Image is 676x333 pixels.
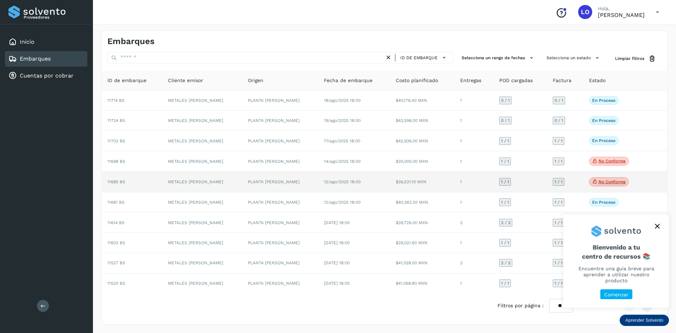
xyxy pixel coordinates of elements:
button: close, [652,221,663,232]
td: 1 [455,91,494,111]
p: LEONILA ORTEGA PIÑA [598,12,645,18]
td: $42,936.00 MXN [390,131,455,151]
td: METALES [PERSON_NAME] [162,253,242,273]
h4: Embarques [107,36,155,47]
td: $39,726.00 MXN [390,212,455,233]
button: Selecciona un estado [544,52,604,64]
p: Aprender Solvento [625,317,663,323]
td: 2 [455,212,494,233]
div: Embarques [5,51,87,67]
p: En proceso [592,98,615,103]
span: 1 / 1 [501,180,509,184]
p: Comenzar [604,292,628,298]
div: Aprender Solvento [563,215,669,308]
span: [DATE] 18:00 [324,240,350,245]
span: 1 / 1 [501,139,509,143]
div: Cuentas por cobrar [5,68,87,84]
span: Bienvenido a tu [572,243,661,260]
td: $41,068.80 MXN [390,273,455,293]
p: En proceso [592,118,615,123]
td: $39,021.60 MXN [390,233,455,253]
span: 17/ago/2025 18:00 [324,138,360,143]
td: 1 [455,192,494,212]
span: 1 / 1 [501,200,509,204]
span: Limpiar filtros [615,55,644,62]
td: METALES [PERSON_NAME] [162,111,242,131]
span: 18/ago/2025 18:00 [324,98,361,103]
td: METALES [PERSON_NAME] [162,131,242,151]
td: 1 [455,273,494,293]
span: 1 / 1 [555,139,563,143]
button: Limpiar filtros [609,52,662,65]
td: PLANTA [PERSON_NAME] [242,151,318,172]
td: $40,176.40 MXN [390,91,455,111]
span: [DATE] 18:00 [324,281,350,286]
span: POD cargadas [499,77,533,84]
span: 11724 BS [107,118,125,123]
span: Costo planificado [396,77,438,84]
td: 1 [455,233,494,253]
span: 1 / 1 [501,281,509,285]
a: Inicio [20,38,35,45]
span: 1 / 1 [501,241,509,245]
p: No conforme [599,159,626,164]
td: PLANTA [PERSON_NAME] [242,172,318,192]
td: 1 [455,111,494,131]
span: 11603 BS [107,240,125,245]
span: Entregas [460,77,481,84]
span: ID de embarque [400,55,438,61]
td: $41,028.00 MXN [390,253,455,273]
span: 11527 BS [107,260,125,265]
td: $43,596.00 MXN [390,111,455,131]
td: PLANTA [PERSON_NAME] [242,273,318,293]
td: PLANTA [PERSON_NAME] [242,192,318,212]
span: 1 / 1 [555,200,563,204]
span: ID de embarque [107,77,146,84]
td: PLANTA [PERSON_NAME] [242,253,318,273]
span: [DATE] 18:00 [324,220,350,225]
span: 1 / 1 [555,221,563,225]
button: Comenzar [600,289,632,300]
span: 12/ago/2025 18:00 [324,200,361,205]
p: En proceso [592,138,615,143]
span: 1 / 1 [555,281,563,285]
span: 11714 BS [107,98,125,103]
span: 0 / 1 [555,98,563,103]
span: Estado [589,77,606,84]
span: 1 / 1 [555,180,563,184]
td: PLANTA [PERSON_NAME] [242,111,318,131]
p: centro de recursos 📚 [572,253,661,260]
span: 2 / 2 [501,261,511,265]
td: $40,363.20 MXN [390,192,455,212]
span: 11614 BS [107,220,125,225]
div: Inicio [5,34,87,50]
button: ID de embarque [398,53,450,63]
td: METALES [PERSON_NAME] [162,233,242,253]
p: Hola, [598,6,645,12]
span: Cliente emisor [168,77,203,84]
td: $30,000.00 MXN [390,151,455,172]
td: METALES [PERSON_NAME] [162,172,242,192]
td: 2 [455,253,494,273]
td: METALES [PERSON_NAME] [162,151,242,172]
span: 19/ago/2025 18:00 [324,118,361,123]
button: Selecciona un rango de fechas [459,52,538,64]
span: 12/ago/2025 18:00 [324,179,361,184]
span: 11685 BS [107,179,125,184]
span: Fecha de embarque [324,77,373,84]
span: 1 / 1 [555,241,563,245]
span: 0 / 1 [501,118,510,123]
p: En proceso [592,200,615,205]
td: 1 [455,131,494,151]
p: No conforme [599,179,626,184]
span: 1 / 1 [555,261,563,265]
p: Encuentre una guía breve para aprender a utilizar nuestro producto [572,266,661,283]
td: PLANTA [PERSON_NAME] [242,233,318,253]
span: 1 / 1 [555,159,563,164]
td: $36,521.10 MXN [390,172,455,192]
span: 11681 BS [107,200,125,205]
td: METALES [PERSON_NAME] [162,212,242,233]
div: Aprender Solvento [620,315,669,326]
span: [DATE] 18:00 [324,260,350,265]
span: Factura [553,77,571,84]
